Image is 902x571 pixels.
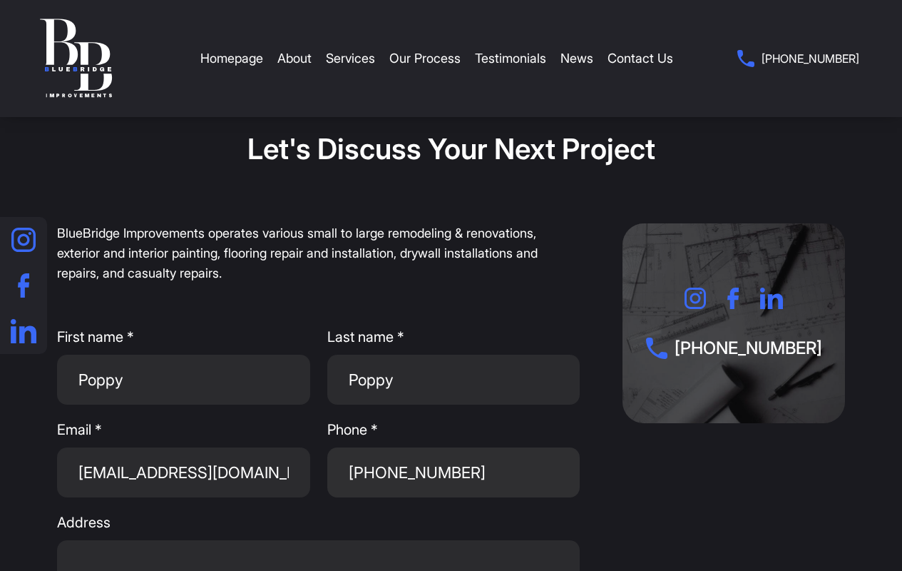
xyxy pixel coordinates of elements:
a: Testimonials [475,37,546,80]
div: BlueBridge Improvements operates various small to large remodeling & renovations, exterior and in... [57,223,580,283]
span: Email * [57,419,310,440]
span: Phone * [327,419,580,440]
input: Last name * [327,355,580,405]
a: Contact Us [608,37,673,80]
a: [PHONE_NUMBER] [646,338,822,359]
h2: Let's Discuss Your Next Project [57,132,845,223]
a: News [560,37,593,80]
a: About [277,37,312,80]
input: Email * [57,448,310,497]
a: Homepage [200,37,263,80]
span: Address [57,512,580,533]
span: [PHONE_NUMBER] [762,49,859,69]
a: Our Process [389,37,461,80]
span: First name * [57,326,310,348]
a: [PHONE_NUMBER] [737,49,859,69]
input: Phone * [327,448,580,497]
a: Services [326,37,375,80]
input: First name * [57,355,310,405]
span: Last name * [327,326,580,348]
